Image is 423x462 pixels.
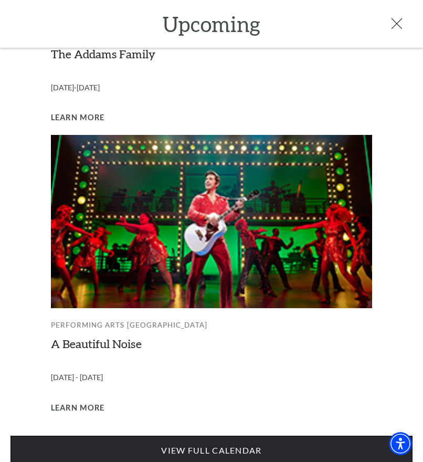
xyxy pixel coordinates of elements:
[51,402,105,415] a: Learn More A Beautiful Noise
[51,135,373,308] img: Performing Arts Fort Worth
[51,111,105,124] a: Learn More The Addams Family
[51,337,142,351] a: A Beautiful Noise
[51,47,155,61] a: The Addams Family
[51,365,373,390] p: [DATE] - [DATE]
[51,314,373,337] p: Performing Arts [GEOGRAPHIC_DATA]
[389,432,412,455] div: Accessibility Menu
[51,111,105,124] span: Learn More
[51,402,105,415] span: Learn More
[51,76,373,100] p: [DATE]-[DATE]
